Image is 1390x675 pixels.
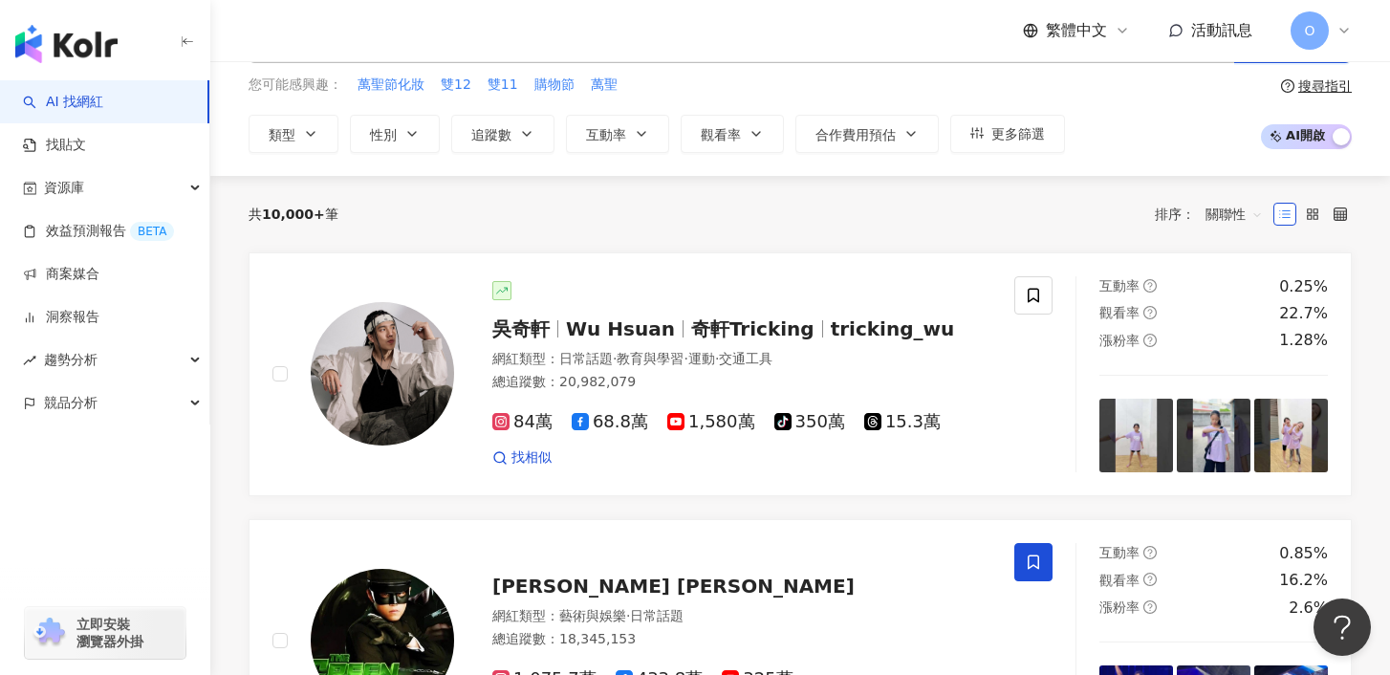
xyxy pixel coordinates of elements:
span: · [715,351,719,366]
div: 共 筆 [249,207,338,222]
div: 網紅類型 ： [492,350,991,369]
span: 追蹤數 [471,127,511,142]
span: 交通工具 [719,351,772,366]
span: O [1304,20,1314,41]
img: post-image [1254,399,1328,472]
a: 商案媒合 [23,265,99,284]
button: 性別 [350,115,440,153]
a: KOL Avatar吳奇軒Wu Hsuan奇軒Trickingtricking_wu網紅類型：日常話題·教育與學習·運動·交通工具總追蹤數：20,982,07984萬68.8萬1,580萬350... [249,252,1352,496]
button: 互動率 [566,115,669,153]
div: 總追蹤數 ： 20,982,079 [492,373,991,392]
span: 互動率 [586,127,626,142]
span: 雙12 [441,76,471,95]
span: rise [23,354,36,367]
span: 趨勢分析 [44,338,98,381]
a: searchAI 找網紅 [23,93,103,112]
img: logo [15,25,118,63]
button: 更多篩選 [950,115,1065,153]
span: question-circle [1281,79,1294,93]
button: 萬聖 [590,75,619,96]
span: 更多篩選 [991,126,1045,142]
span: question-circle [1143,334,1157,347]
div: 0.85% [1279,543,1328,564]
span: 萬聖 [591,76,618,95]
span: 繁體中文 [1046,20,1107,41]
span: 漲粉率 [1099,333,1140,348]
span: 找相似 [511,448,552,468]
div: 搜尋指引 [1298,78,1352,94]
span: 15.3萬 [864,412,941,432]
span: · [684,351,687,366]
div: 網紅類型 ： [492,607,991,626]
span: 日常話題 [559,351,613,366]
span: 觀看率 [1099,305,1140,320]
span: 資源庫 [44,166,84,209]
a: 找貼文 [23,136,86,155]
span: 雙11 [488,76,518,95]
button: 追蹤數 [451,115,554,153]
div: 1.28% [1279,330,1328,351]
span: 84萬 [492,412,553,432]
div: 0.25% [1279,276,1328,297]
span: · [613,351,617,366]
span: 觀看率 [701,127,741,142]
span: 互動率 [1099,278,1140,294]
span: 吳奇軒 [492,317,550,340]
span: 68.8萬 [572,412,648,432]
img: post-image [1099,399,1173,472]
span: question-circle [1143,306,1157,319]
button: 類型 [249,115,338,153]
span: 立即安裝 瀏覽器外掛 [76,616,143,650]
span: 活動訊息 [1191,21,1252,39]
span: 您可能感興趣： [249,76,342,95]
span: 350萬 [774,412,845,432]
span: 萬聖節化妝 [358,76,424,95]
a: chrome extension立即安裝 瀏覽器外掛 [25,607,185,659]
img: chrome extension [31,618,68,648]
span: 運動 [688,351,715,366]
a: 找相似 [492,448,552,468]
button: 購物節 [533,75,576,96]
span: 關聯性 [1205,199,1263,229]
span: 互動率 [1099,545,1140,560]
div: 16.2% [1279,570,1328,591]
span: 合作費用預估 [815,127,896,142]
span: question-circle [1143,546,1157,559]
button: 合作費用預估 [795,115,939,153]
span: 教育與學習 [617,351,684,366]
a: 洞察報告 [23,308,99,327]
span: 漲粉率 [1099,599,1140,615]
span: 藝術與娛樂 [559,608,626,623]
span: 觀看率 [1099,573,1140,588]
span: · [626,608,630,623]
span: 類型 [269,127,295,142]
span: 購物節 [534,76,575,95]
span: question-circle [1143,600,1157,614]
span: Wu Hsuan [566,317,675,340]
span: 1,580萬 [667,412,755,432]
img: post-image [1177,399,1250,472]
iframe: Help Scout Beacon - Open [1314,599,1371,656]
span: tricking_wu [831,317,955,340]
span: 奇軒Tricking [691,317,814,340]
img: KOL Avatar [311,302,454,446]
span: 競品分析 [44,381,98,425]
span: question-circle [1143,573,1157,586]
span: question-circle [1143,279,1157,293]
a: 效益預測報告BETA [23,222,174,241]
div: 總追蹤數 ： 18,345,153 [492,630,991,649]
div: 排序： [1155,199,1273,229]
div: 22.7% [1279,303,1328,324]
span: 性別 [370,127,397,142]
span: 日常話題 [630,608,684,623]
button: 萬聖節化妝 [357,75,425,96]
span: 10,000+ [262,207,325,222]
button: 雙12 [440,75,472,96]
button: 觀看率 [681,115,784,153]
div: 2.6% [1289,598,1328,619]
button: 雙11 [487,75,519,96]
span: [PERSON_NAME] [PERSON_NAME] [492,575,855,598]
